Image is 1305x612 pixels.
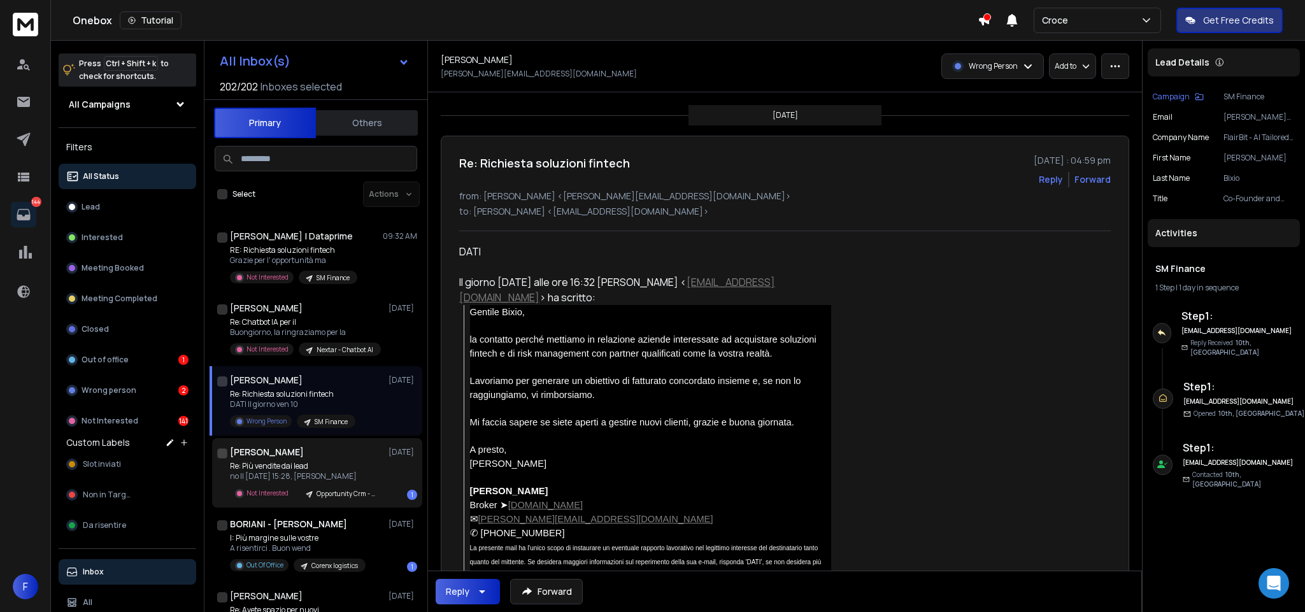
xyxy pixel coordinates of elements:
h1: All Inbox(s) [220,55,290,68]
p: RE: Richiesta soluzioni fintech [230,245,357,255]
p: Reply Received [1190,338,1305,357]
p: title [1153,194,1167,204]
p: Wrong person [82,385,136,395]
p: Lead [82,202,100,212]
p: Re: Chatbot IA per il [230,317,381,327]
p: Nextar - Chatbot AI [317,345,373,355]
p: Interested [82,232,123,243]
span: Ctrl + Shift + k [104,56,158,71]
button: Reply [436,579,500,604]
span: La presente mail ha l'unico scopo di instaurare un eventuale rapporto lavorativo nel legittimo in... [470,544,824,580]
p: Croce [1042,14,1073,27]
div: ✆ [PHONE_NUMBER] [470,526,831,540]
div: Onebox [73,11,978,29]
h6: [EMAIL_ADDRESS][DOMAIN_NAME] [1183,397,1295,406]
h1: [PERSON_NAME] [230,590,303,602]
button: Out of office1 [59,347,196,373]
p: Email [1153,112,1173,122]
div: 1 [178,355,189,365]
button: Primary [214,108,316,138]
h6: Step 1 : [1181,308,1305,324]
button: Forward [510,579,583,604]
h3: Filters [59,138,196,156]
span: la contatto perché mettiamo in relazione aziende interessate ad acquistare soluzioni fintech e di... [470,334,819,359]
div: 1 [407,562,417,572]
p: Get Free Credits [1203,14,1274,27]
h6: Step 1 : [1183,379,1304,394]
p: Not Interested [246,273,289,282]
h6: [EMAIL_ADDRESS][DOMAIN_NAME] [1183,458,1294,467]
p: [DATE] [389,375,417,385]
a: [PERSON_NAME][EMAIL_ADDRESS][DOMAIN_NAME] [478,514,713,524]
button: Slot inviati [59,452,196,477]
span: [PERSON_NAME] [470,459,547,469]
a: [DOMAIN_NAME] [508,500,583,510]
div: Forward [1074,173,1111,186]
button: Da risentire [59,513,196,538]
h3: Inboxes selected [260,79,342,94]
span: 10th, [GEOGRAPHIC_DATA] [1218,409,1304,418]
h1: [PERSON_NAME] [230,446,304,459]
p: [DATE] [389,519,417,529]
button: All Status [59,164,196,189]
div: 141 [178,416,189,426]
p: Not Interested [82,416,138,426]
div: 2 [178,385,189,395]
p: Bixio [1223,173,1295,183]
h1: BORIANI - [PERSON_NAME] [230,518,347,530]
a: 144 [11,202,36,227]
p: Out of office [82,355,129,365]
h3: Custom Labels [66,436,130,449]
p: All [83,597,92,608]
button: Non in Target [59,482,196,508]
span: Lavoriamo per generare un obiettivo di fatturato concordato insieme e, se non lo raggiungiamo, vi... [470,376,804,400]
h1: All Campaigns [69,98,131,111]
h1: [PERSON_NAME] [230,302,303,315]
p: A risentirci . Buon wend [230,543,366,553]
p: Closed [82,324,109,334]
span: Gentile Bixio, [470,307,525,317]
button: Not Interested141 [59,408,196,434]
button: Interested [59,225,196,250]
button: Wrong person2 [59,378,196,403]
p: First Name [1153,153,1190,163]
p: Corenx logistics [311,561,358,571]
p: Not Interested [246,345,289,354]
h1: [PERSON_NAME] | Dataprime [230,230,353,243]
p: to: [PERSON_NAME] <[EMAIL_ADDRESS][DOMAIN_NAME]> [459,205,1111,218]
p: Co-Founder and Managing Director [1223,194,1295,204]
p: no Il [DATE] 15:28, [PERSON_NAME] [230,471,383,481]
div: ✉︎ [470,512,831,526]
p: DATI Il giorno ven 10 [230,399,355,409]
div: Activities [1148,219,1300,247]
p: SM Finance [1223,92,1295,102]
button: Meeting Completed [59,286,196,311]
span: Mi faccia sapere se siete aperti a gestire nuovi clienti, grazie e buona giornata. [470,417,794,427]
p: [DATE] [389,447,417,457]
p: Meeting Booked [82,263,144,273]
p: SM Finance [317,273,350,283]
p: [DATE] [389,591,417,601]
p: Inbox [83,567,104,577]
p: All Status [83,171,119,181]
button: All Campaigns [59,92,196,117]
p: Buongiorno, la ringraziamo per la [230,327,381,338]
label: Select [232,189,255,199]
p: Re: Richiesta soluzioni fintech [230,389,355,399]
div: Reply [446,585,469,598]
p: Lead Details [1155,56,1209,69]
button: F [13,574,38,599]
p: Add to [1055,61,1076,71]
p: from: [PERSON_NAME] <[PERSON_NAME][EMAIL_ADDRESS][DOMAIN_NAME]> [459,190,1111,203]
p: Re: Più vendite dai lead [230,461,383,471]
p: [DATE] [389,303,417,313]
button: Reply [1039,173,1063,186]
p: Contacted [1192,470,1305,489]
h6: [EMAIL_ADDRESS][DOMAIN_NAME] [1181,326,1293,336]
h1: SM Finance [1155,262,1292,275]
p: Out Of Office [246,560,283,570]
div: Open Intercom Messenger [1259,568,1289,599]
p: Company Name [1153,132,1209,143]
